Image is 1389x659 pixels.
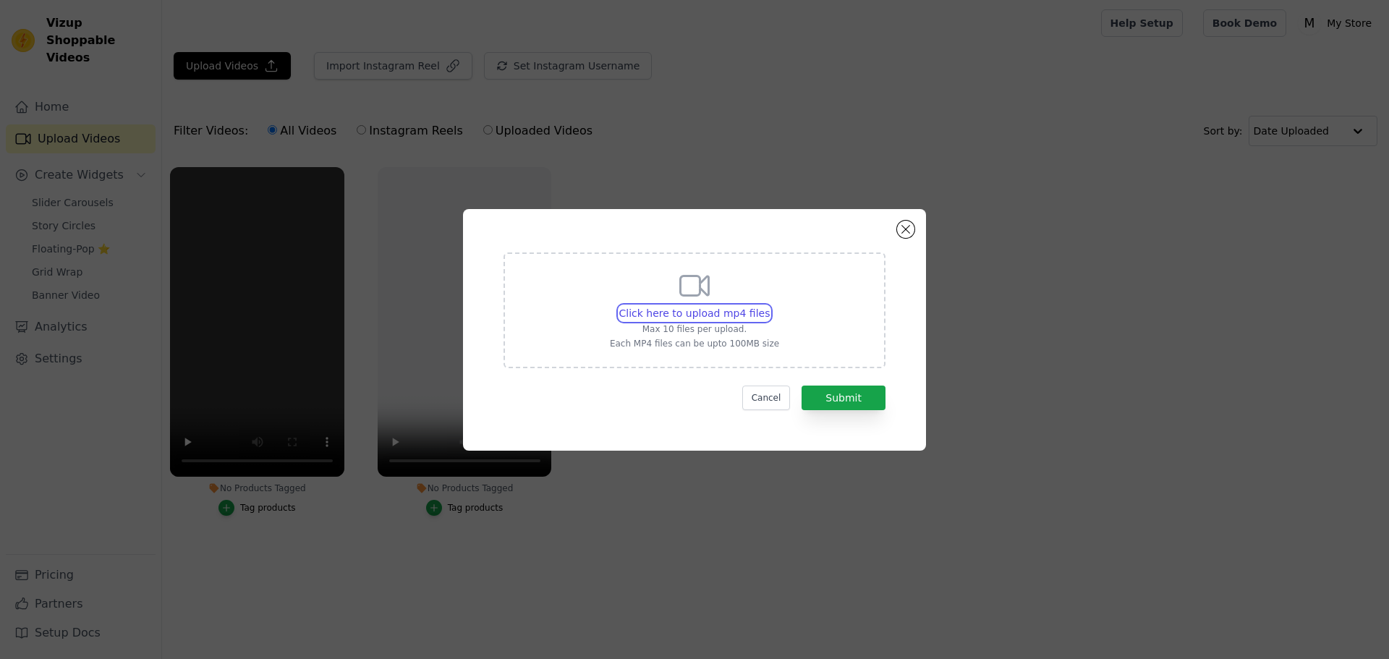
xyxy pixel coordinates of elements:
p: Max 10 files per upload. [610,323,779,335]
span: Click here to upload mp4 files [619,307,770,319]
button: Cancel [742,386,791,410]
p: Each MP4 files can be upto 100MB size [610,338,779,349]
button: Close modal [897,221,914,238]
button: Submit [802,386,885,410]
